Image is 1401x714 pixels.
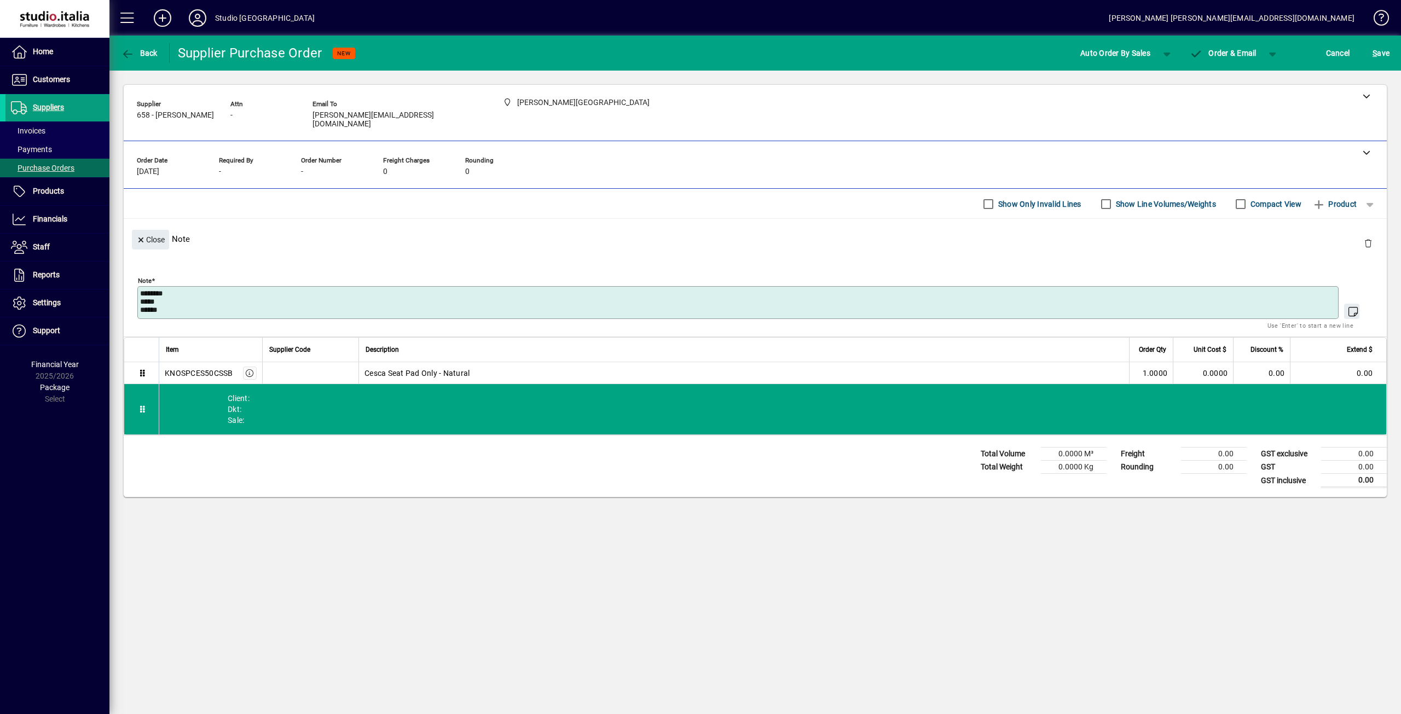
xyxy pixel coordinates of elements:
[33,298,61,307] span: Settings
[1321,461,1387,474] td: 0.00
[1114,199,1216,210] label: Show Line Volumes/Weights
[132,230,169,249] button: Close
[5,38,109,66] a: Home
[1267,319,1353,332] mat-hint: Use 'Enter' to start a new line
[312,111,477,129] span: [PERSON_NAME][EMAIL_ADDRESS][DOMAIN_NAME]
[1370,43,1392,63] button: Save
[1365,2,1387,38] a: Knowledge Base
[40,383,70,392] span: Package
[1129,362,1173,384] td: 1.0000
[1255,448,1321,461] td: GST exclusive
[1251,344,1283,356] span: Discount %
[180,8,215,28] button: Profile
[1248,199,1301,210] label: Compact View
[31,360,79,369] span: Financial Year
[5,159,109,177] a: Purchase Orders
[138,277,152,285] mat-label: Note
[33,326,60,335] span: Support
[1080,44,1150,62] span: Auto Order By Sales
[5,262,109,289] a: Reports
[137,167,159,176] span: [DATE]
[1181,448,1247,461] td: 0.00
[1194,344,1226,356] span: Unit Cost $
[383,167,387,176] span: 0
[996,199,1081,210] label: Show Only Invalid Lines
[1373,49,1377,57] span: S
[165,368,233,379] div: KNOSPCES50CSSB
[5,178,109,205] a: Products
[1190,49,1257,57] span: Order & Email
[1326,44,1350,62] span: Cancel
[129,234,172,244] app-page-header-button: Close
[5,66,109,94] a: Customers
[1307,194,1362,214] button: Product
[5,206,109,233] a: Financials
[11,164,74,172] span: Purchase Orders
[124,219,1387,259] div: Note
[5,234,109,261] a: Staff
[230,111,233,120] span: -
[118,43,160,63] button: Back
[1181,461,1247,474] td: 0.00
[1184,43,1262,63] button: Order & Email
[1321,474,1387,487] td: 0.00
[1321,448,1387,461] td: 0.00
[1373,44,1390,62] span: ave
[166,344,179,356] span: Item
[145,8,180,28] button: Add
[5,317,109,345] a: Support
[269,344,310,356] span: Supplier Code
[465,167,470,176] span: 0
[33,270,60,279] span: Reports
[33,242,50,251] span: Staff
[11,126,45,135] span: Invoices
[5,121,109,140] a: Invoices
[33,47,53,56] span: Home
[1041,461,1107,474] td: 0.0000 Kg
[337,50,351,57] span: NEW
[136,231,165,249] span: Close
[1041,448,1107,461] td: 0.0000 M³
[1347,344,1373,356] span: Extend $
[33,187,64,195] span: Products
[1115,448,1181,461] td: Freight
[1312,195,1357,213] span: Product
[1115,461,1181,474] td: Rounding
[215,9,315,27] div: Studio [GEOGRAPHIC_DATA]
[364,368,470,379] span: Cesca Seat Pad Only - Natural
[5,140,109,159] a: Payments
[366,344,399,356] span: Description
[1255,461,1321,474] td: GST
[219,167,221,176] span: -
[301,167,303,176] span: -
[109,43,170,63] app-page-header-button: Back
[1075,43,1156,63] button: Auto Order By Sales
[137,111,214,120] span: 658 - [PERSON_NAME]
[1355,230,1381,256] button: Delete
[1173,362,1233,384] td: 0.0000
[178,44,322,62] div: Supplier Purchase Order
[159,384,1386,434] div: Client: Dkt: Sale:
[33,103,64,112] span: Suppliers
[1290,362,1386,384] td: 0.00
[1323,43,1353,63] button: Cancel
[33,75,70,84] span: Customers
[1355,238,1381,248] app-page-header-button: Delete
[121,49,158,57] span: Back
[11,145,52,154] span: Payments
[975,448,1041,461] td: Total Volume
[1109,9,1354,27] div: [PERSON_NAME] [PERSON_NAME][EMAIL_ADDRESS][DOMAIN_NAME]
[1255,474,1321,487] td: GST inclusive
[5,289,109,317] a: Settings
[1233,362,1290,384] td: 0.00
[33,214,67,223] span: Financials
[1139,344,1166,356] span: Order Qty
[975,461,1041,474] td: Total Weight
